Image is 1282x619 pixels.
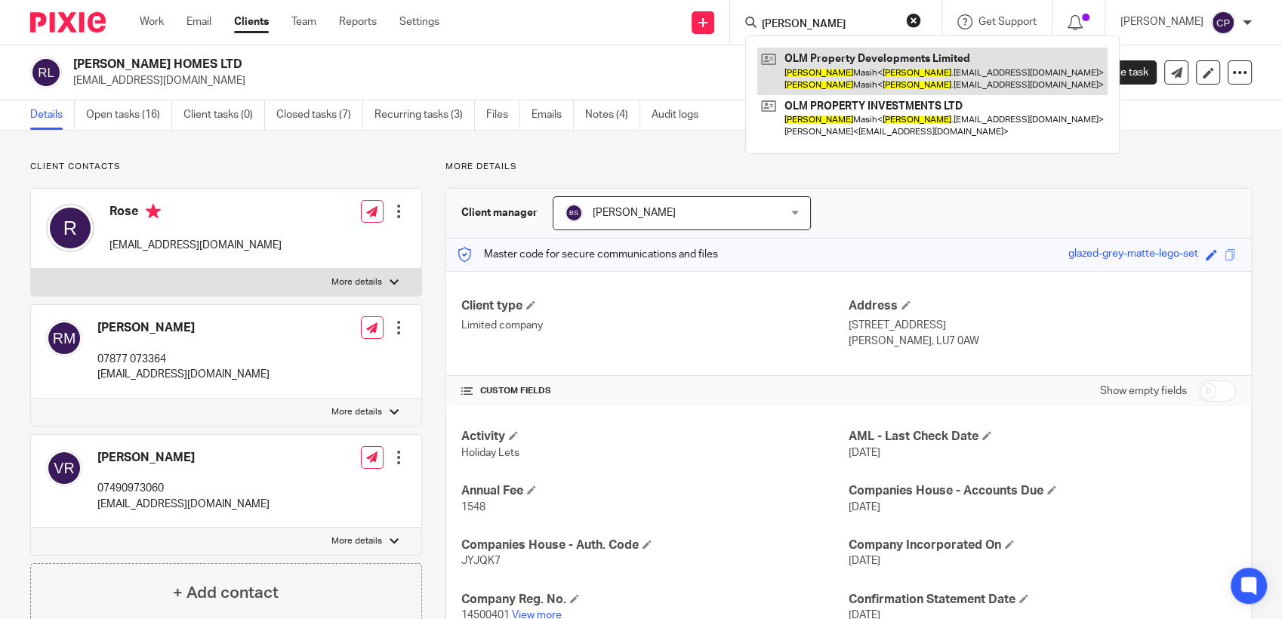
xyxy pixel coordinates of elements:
[1211,11,1235,35] img: svg%3E
[109,238,282,253] p: [EMAIL_ADDRESS][DOMAIN_NAME]
[97,481,270,496] p: 07490973060
[186,14,211,29] a: Email
[183,100,265,130] a: Client tasks (0)
[97,320,270,336] h4: [PERSON_NAME]
[30,57,62,88] img: svg%3E
[461,483,849,499] h4: Annual Fee
[46,450,82,486] img: svg%3E
[140,14,164,29] a: Work
[97,450,270,466] h4: [PERSON_NAME]
[461,298,849,314] h4: Client type
[461,537,849,553] h4: Companies House - Auth. Code
[97,497,270,512] p: [EMAIL_ADDRESS][DOMAIN_NAME]
[461,385,849,397] h4: CUSTOM FIELDS
[331,406,382,418] p: More details
[461,318,849,333] p: Limited company
[593,208,676,218] span: [PERSON_NAME]
[331,276,382,288] p: More details
[849,298,1236,314] h4: Address
[849,537,1236,553] h4: Company Incorporated On
[1068,246,1198,263] div: glazed-grey-matte-lego-set
[461,205,538,220] h3: Client manager
[849,448,880,458] span: [DATE]
[374,100,475,130] a: Recurring tasks (3)
[97,367,270,382] p: [EMAIL_ADDRESS][DOMAIN_NAME]
[849,334,1236,349] p: [PERSON_NAME], LU7 0AW
[849,502,880,513] span: [DATE]
[97,352,270,367] p: 07877 073364
[585,100,640,130] a: Notes (4)
[849,429,1236,445] h4: AML - Last Check Date
[1100,383,1187,399] label: Show empty fields
[30,161,422,173] p: Client contacts
[86,100,172,130] a: Open tasks (16)
[331,535,382,547] p: More details
[906,13,921,28] button: Clear
[445,161,1252,173] p: More details
[234,14,269,29] a: Clients
[291,14,316,29] a: Team
[1120,14,1203,29] p: [PERSON_NAME]
[760,18,896,32] input: Search
[46,320,82,356] img: svg%3E
[849,483,1236,499] h4: Companies House - Accounts Due
[461,592,849,608] h4: Company Reg. No.
[461,502,485,513] span: 1548
[532,100,574,130] a: Emails
[146,204,161,219] i: Primary
[461,556,501,566] span: JYJQK7
[486,100,520,130] a: Files
[849,318,1236,333] p: [STREET_ADDRESS]
[849,556,880,566] span: [DATE]
[652,100,710,130] a: Audit logs
[173,581,279,605] h4: + Add contact
[73,73,1046,88] p: [EMAIL_ADDRESS][DOMAIN_NAME]
[978,17,1037,27] span: Get Support
[46,204,94,252] img: svg%3E
[339,14,377,29] a: Reports
[461,448,519,458] span: Holiday Lets
[461,429,849,445] h4: Activity
[73,57,852,72] h2: [PERSON_NAME] HOMES LTD
[458,247,718,262] p: Master code for secure communications and files
[849,592,1236,608] h4: Confirmation Statement Date
[109,204,282,223] h4: Rose
[30,100,75,130] a: Details
[399,14,439,29] a: Settings
[276,100,363,130] a: Closed tasks (7)
[30,12,106,32] img: Pixie
[565,204,583,222] img: svg%3E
